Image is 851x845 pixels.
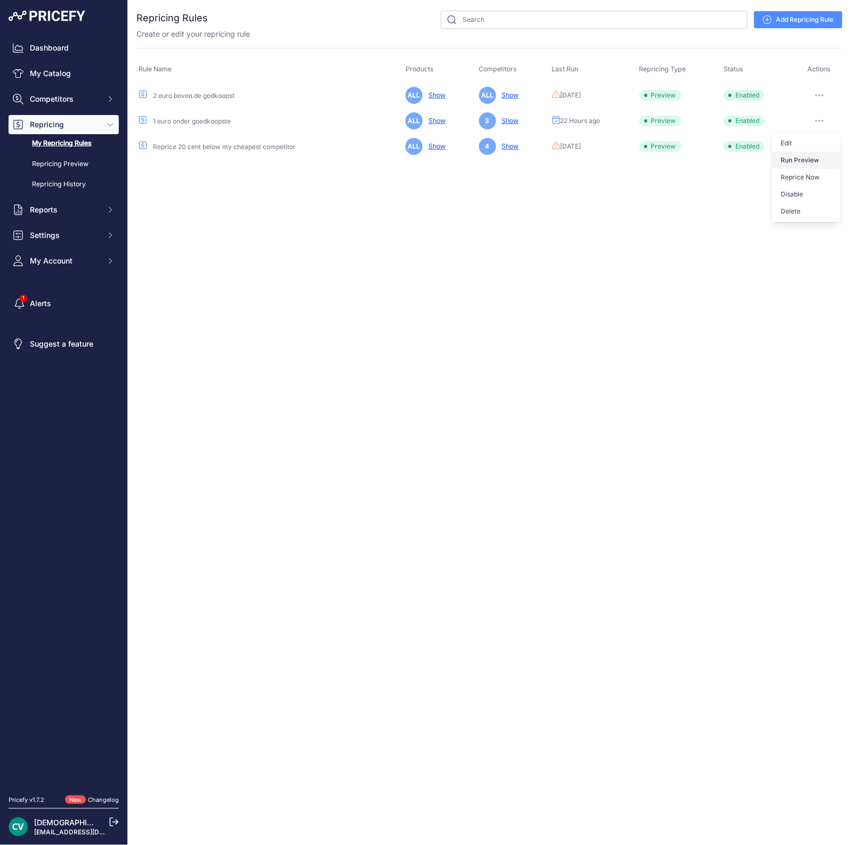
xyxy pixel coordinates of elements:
span: Repricing [30,119,100,130]
span: Enabled [724,116,765,126]
a: Alerts [9,294,119,313]
span: ALL [406,87,423,104]
span: Actions [808,65,831,73]
a: 2 euro boven de godkoopst [153,92,234,100]
span: Enabled [724,90,765,101]
span: Last Run [552,65,579,73]
span: ALL [406,138,423,155]
p: Create or edit your repricing rule [136,29,250,39]
span: Preview [639,90,682,101]
button: Repricing [9,115,119,134]
button: Competitors [9,89,119,109]
a: [DEMOGRAPHIC_DATA][PERSON_NAME] der ree [DEMOGRAPHIC_DATA] [34,818,290,827]
span: New [65,795,86,805]
nav: Sidebar [9,38,119,783]
a: Show [424,142,445,150]
span: Preview [639,116,682,126]
span: Competitors [30,94,100,104]
button: Reprice Now [772,169,840,186]
a: My Catalog [9,64,119,83]
span: Rule Name [139,65,172,73]
a: Edit [772,135,840,152]
a: Show [424,117,445,125]
a: Show [498,117,519,125]
span: My Account [30,256,100,266]
h2: Repricing Rules [136,11,208,26]
span: Settings [30,230,100,241]
div: Pricefy v1.7.2 [9,795,44,805]
a: Show [498,91,519,99]
img: Pricefy Logo [9,11,85,21]
span: ALL [406,112,423,129]
button: Delete [772,203,840,220]
span: Reports [30,204,100,215]
span: Competitors [479,65,517,73]
a: Changelog [88,796,119,803]
span: Enabled [724,141,765,152]
span: ALL [479,87,496,104]
button: My Account [9,251,119,270]
input: Search [441,11,748,29]
span: Status [724,65,743,73]
button: Reports [9,200,119,219]
button: Disable [772,186,840,203]
a: My Repricing Rules [9,134,119,153]
span: Preview [639,141,682,152]
a: Show [424,91,445,99]
span: 3 [479,112,496,129]
a: Repricing Preview [9,155,119,174]
a: Add Repricing Rule [754,11,842,28]
a: Dashboard [9,38,119,58]
a: Show [498,142,519,150]
span: Repricing Type [639,65,686,73]
a: [EMAIL_ADDRESS][DOMAIN_NAME] [34,828,145,836]
span: [DATE] [561,91,581,100]
span: 22 Hours ago [561,117,601,125]
a: Reprice 20 cent below my cheapest competitor [153,143,296,151]
span: 4 [479,138,496,155]
span: [DATE] [561,142,581,151]
a: Repricing History [9,175,119,194]
button: Settings [9,226,119,245]
button: Run Preview [772,152,840,169]
a: Suggest a feature [9,334,119,354]
a: 1 euro onder goedkoopste [153,117,231,125]
span: Products [406,65,434,73]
